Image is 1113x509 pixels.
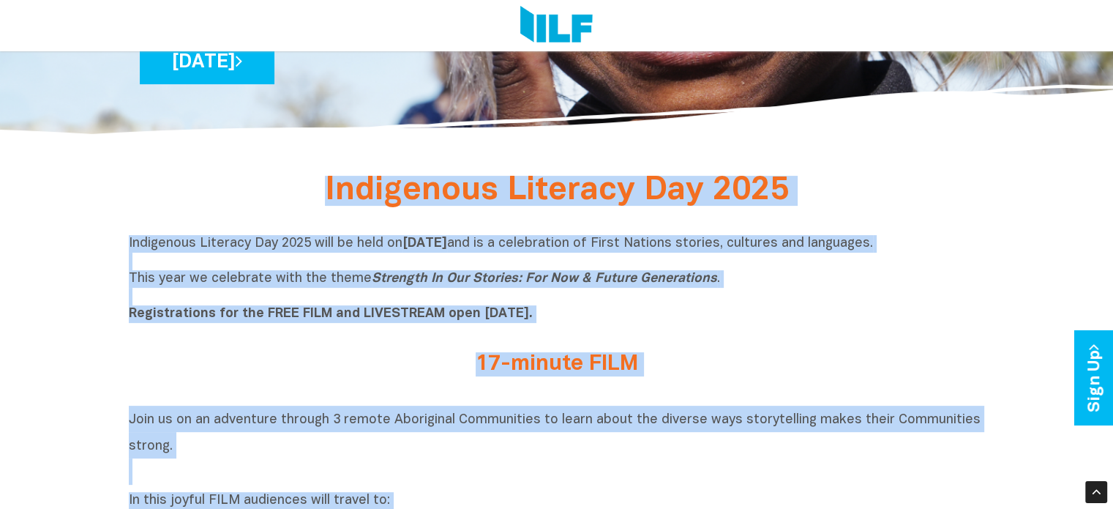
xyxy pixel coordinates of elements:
[129,308,533,320] b: Registrations for the FREE FILM and LIVESTREAM open [DATE].
[1085,481,1107,503] div: Scroll Back to Top
[520,6,593,45] img: Logo
[402,237,447,250] b: [DATE]
[129,414,981,453] span: Join us on an adventure through 3 remote Aboriginal Communities to learn about the diverse ways s...
[325,176,789,206] span: Indigenous Literacy Day 2025
[372,272,717,285] i: Strength In Our Stories: For Now & Future Generations
[129,235,985,323] p: Indigenous Literacy Day 2025 will be held on and is a celebration of First Nations stories, cultu...
[140,38,274,84] a: [DATE]
[282,352,831,376] h2: 17-minute FILM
